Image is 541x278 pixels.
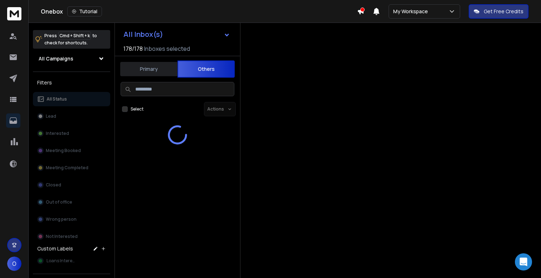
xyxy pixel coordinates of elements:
[33,52,110,66] button: All Campaigns
[7,257,21,271] button: O
[177,60,235,78] button: Others
[37,245,73,252] h3: Custom Labels
[67,6,102,16] button: Tutorial
[44,32,97,47] p: Press to check for shortcuts.
[118,27,236,42] button: All Inbox(s)
[58,31,91,40] span: Cmd + Shift + k
[469,4,528,19] button: Get Free Credits
[33,78,110,88] h3: Filters
[39,55,73,62] h1: All Campaigns
[484,8,523,15] p: Get Free Credits
[123,31,163,38] h1: All Inbox(s)
[123,44,143,53] span: 178 / 178
[41,6,357,16] div: Onebox
[120,61,177,77] button: Primary
[131,106,143,112] label: Select
[515,253,532,270] div: Open Intercom Messenger
[144,44,190,53] h3: Inboxes selected
[393,8,431,15] p: My Workspace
